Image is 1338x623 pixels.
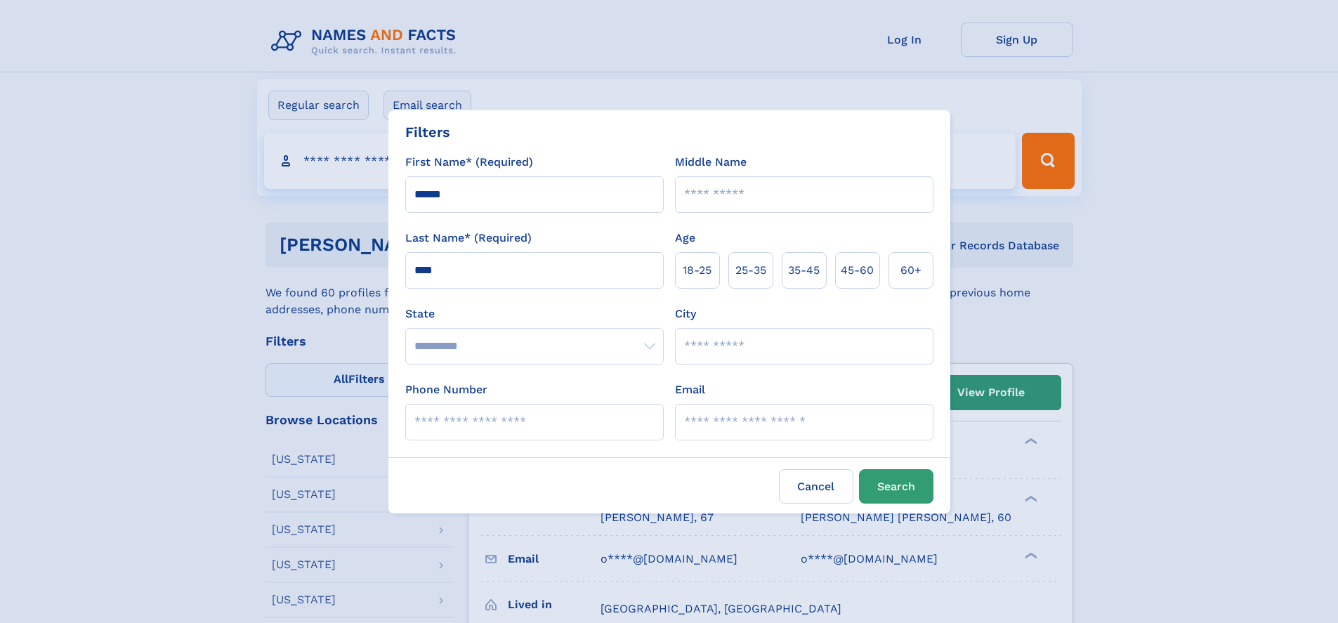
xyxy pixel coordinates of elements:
[900,262,921,279] span: 60+
[675,381,705,398] label: Email
[859,469,933,504] button: Search
[405,306,664,322] label: State
[735,262,766,279] span: 25‑35
[779,469,853,504] label: Cancel
[405,381,487,398] label: Phone Number
[675,306,696,322] label: City
[675,154,747,171] label: Middle Name
[405,154,533,171] label: First Name* (Required)
[788,262,820,279] span: 35‑45
[841,262,874,279] span: 45‑60
[405,122,450,143] div: Filters
[675,230,695,247] label: Age
[405,230,532,247] label: Last Name* (Required)
[683,262,711,279] span: 18‑25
